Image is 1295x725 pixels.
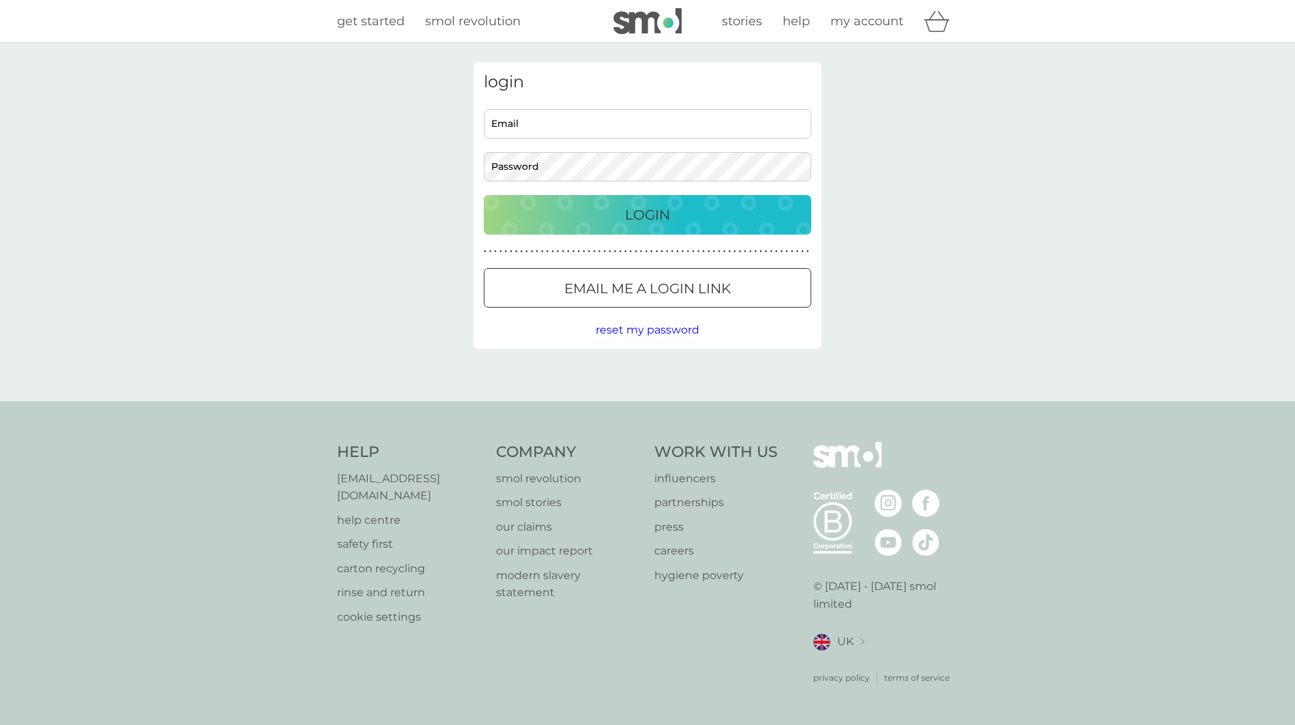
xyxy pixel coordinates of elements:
a: help [783,12,810,31]
p: ● [572,248,575,255]
span: UK [837,633,854,651]
p: ● [583,248,585,255]
p: ● [785,248,788,255]
img: select a new location [860,638,864,646]
span: my account [830,14,903,29]
p: ● [686,248,689,255]
p: ● [499,248,502,255]
p: ● [510,248,512,255]
p: ● [598,248,601,255]
p: ● [567,248,570,255]
a: our impact report [496,542,641,560]
p: ● [640,248,643,255]
p: ● [671,248,674,255]
p: ● [708,248,710,255]
a: get started [337,12,405,31]
p: ● [718,248,721,255]
img: visit the smol Youtube page [875,529,902,556]
p: Login [625,204,670,226]
p: ● [770,248,772,255]
p: ● [630,248,632,255]
p: ● [525,248,528,255]
p: ● [781,248,783,255]
img: smol [613,8,682,34]
p: ● [557,248,559,255]
p: ● [682,248,684,255]
h4: Help [337,442,482,463]
a: help centre [337,512,482,529]
span: get started [337,14,405,29]
p: ● [577,248,580,255]
p: ● [489,248,492,255]
a: modern slavery statement [496,567,641,602]
p: ● [531,248,534,255]
p: ● [547,248,549,255]
p: ● [614,248,617,255]
p: ● [676,248,679,255]
p: ● [697,248,700,255]
img: UK flag [813,634,830,651]
p: privacy policy [813,671,870,684]
div: basket [924,8,958,35]
a: smol revolution [496,470,641,488]
p: ● [551,248,554,255]
p: ● [494,248,497,255]
p: ● [624,248,627,255]
p: rinse and return [337,584,482,602]
h3: login [484,72,811,92]
a: carton recycling [337,560,482,578]
img: visit the smol Tiktok page [912,529,940,556]
p: ● [541,248,544,255]
a: smol stories [496,494,641,512]
p: ● [484,248,486,255]
p: ● [728,248,731,255]
p: © [DATE] - [DATE] smol limited [813,578,959,612]
a: my account [830,12,903,31]
p: ● [733,248,736,255]
a: our claims [496,518,641,536]
a: safety first [337,535,482,553]
p: ● [806,248,809,255]
a: stories [722,12,762,31]
button: Email me a login link [484,268,811,308]
p: ● [765,248,768,255]
a: [EMAIL_ADDRESS][DOMAIN_NAME] [337,470,482,505]
p: ● [666,248,669,255]
p: ● [520,248,523,255]
a: press [654,518,778,536]
p: ● [603,248,606,255]
p: ● [660,248,663,255]
p: ● [619,248,622,255]
p: ● [775,248,778,255]
p: ● [562,248,564,255]
a: smol revolution [425,12,521,31]
p: ● [609,248,611,255]
p: ● [656,248,658,255]
p: ● [515,248,518,255]
a: terms of service [884,671,950,684]
a: careers [654,542,778,560]
span: stories [722,14,762,29]
p: ● [635,248,637,255]
img: visit the smol Facebook page [912,490,940,517]
h4: Work With Us [654,442,778,463]
p: ● [739,248,742,255]
a: hygiene poverty [654,567,778,585]
p: ● [650,248,653,255]
img: smol [813,442,882,488]
p: ● [692,248,695,255]
p: ● [713,248,716,255]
